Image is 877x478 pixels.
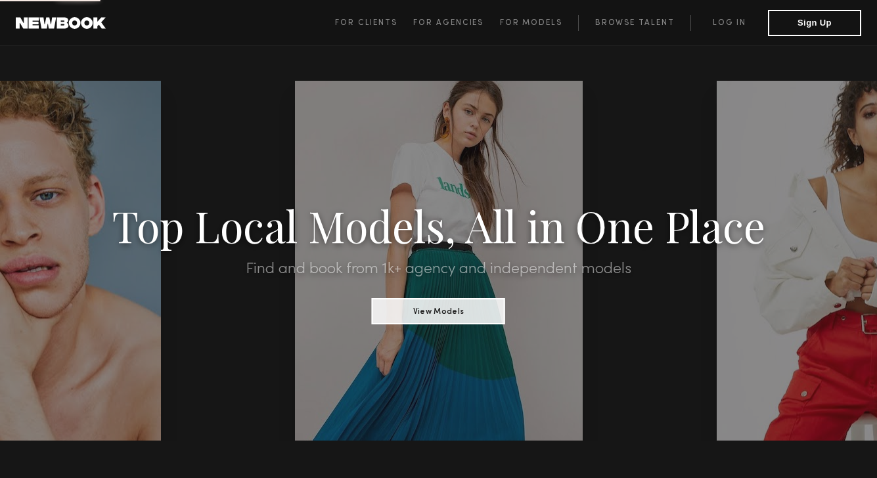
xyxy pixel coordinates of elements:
[335,19,397,27] span: For Clients
[372,298,505,324] button: View Models
[335,15,413,31] a: For Clients
[500,19,562,27] span: For Models
[413,19,483,27] span: For Agencies
[66,261,811,277] h2: Find and book from 1k+ agency and independent models
[578,15,690,31] a: Browse Talent
[690,15,768,31] a: Log in
[413,15,499,31] a: For Agencies
[66,205,811,246] h1: Top Local Models, All in One Place
[768,10,861,36] button: Sign Up
[372,303,505,317] a: View Models
[500,15,579,31] a: For Models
